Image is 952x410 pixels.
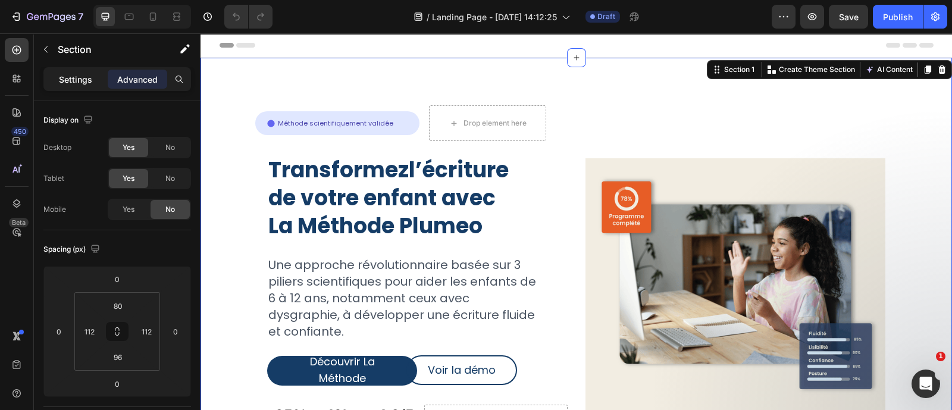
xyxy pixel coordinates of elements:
strong: Transformez [68,121,208,152]
span: 1 [936,352,945,361]
div: Publish [883,11,913,23]
p: Voir la démo [227,328,295,345]
span: Yes [123,204,134,215]
div: Undo/Redo [224,5,273,29]
p: Découvrir La Méthode [86,320,198,353]
div: Tablet [43,173,64,184]
span: Landing Page - [DATE] 14:12:25 [432,11,557,23]
span: Save [839,12,859,22]
h2: 4.9/5 [171,371,219,393]
p: Settings [59,73,92,86]
p: Advanced [117,73,158,86]
button: <p>Voir la démo</p> [206,322,317,352]
p: 7 [78,10,83,24]
span: Yes [123,142,134,153]
button: Publish [873,5,923,29]
iframe: Design area [201,33,952,410]
input: 96px [106,348,130,366]
span: No [165,204,175,215]
div: Spacing (px) [43,242,102,258]
img: gempages_525381896914339039-de6ba56d-2707-4fb9-b7ca-8c889f597f0e.png [385,125,685,376]
p: Section [58,42,155,57]
h2: 10k+ [119,371,167,393]
div: Mobile [43,204,66,215]
input: 5xl [137,323,155,340]
div: Desktop [43,142,71,153]
input: 80px [106,297,130,315]
button: <p>Découvrir La Méthode</p> [67,323,217,352]
span: No [165,173,175,184]
span: Yes [123,173,134,184]
input: 0 [105,270,129,288]
button: AI Content [662,29,715,43]
input: 0 [167,323,184,340]
span: No [165,142,175,153]
div: Beta [9,218,29,227]
input: 0 [105,375,129,393]
span: / [427,11,430,23]
iframe: Intercom live chat [912,370,940,398]
button: Save [829,5,868,29]
p: Create Theme Section [578,31,654,42]
div: Display on [43,112,95,129]
div: Section 1 [521,31,556,42]
input: 0 [50,323,68,340]
span: Draft [597,11,615,22]
input: 5xl [80,323,98,340]
button: 7 [5,5,89,29]
h2: l’écriture de votre enfant avec La Méthode Plumeo [67,122,367,208]
p: Une approche révolutionnaire basée sur 3 piliers scientifiques pour aider les enfants de 6 à 12 a... [68,223,339,306]
h2: 95% [67,371,114,393]
div: 450 [11,127,29,136]
div: Drop element here [263,85,326,95]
